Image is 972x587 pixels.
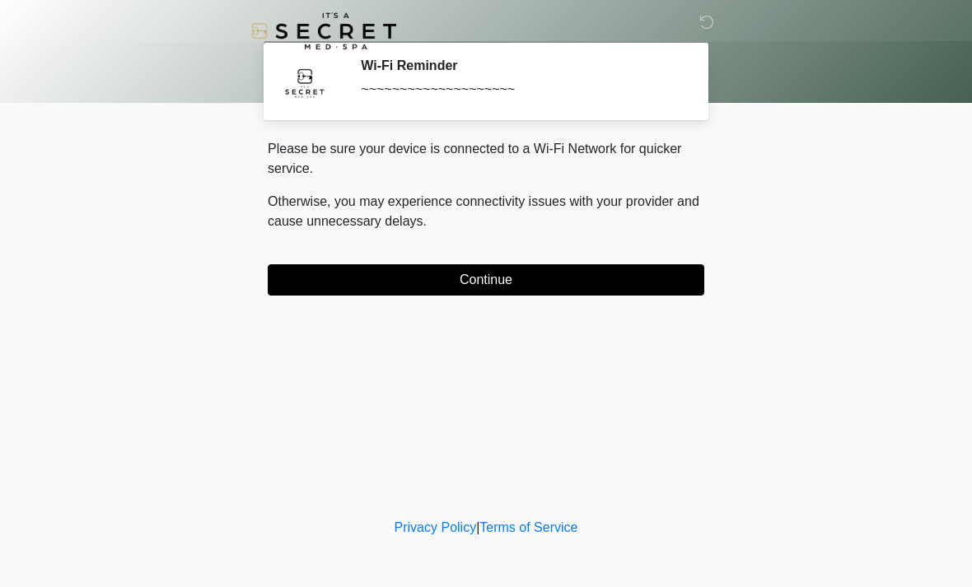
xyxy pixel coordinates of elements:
a: Privacy Policy [395,520,477,534]
a: Terms of Service [479,520,577,534]
a: | [476,520,479,534]
h2: Wi-Fi Reminder [361,58,680,73]
div: ~~~~~~~~~~~~~~~~~~~~ [361,80,680,100]
p: Otherwise, you may experience connectivity issues with your provider and cause unnecessary delays [268,192,704,231]
p: Please be sure your device is connected to a Wi-Fi Network for quicker service. [268,139,704,179]
span: . [423,214,427,228]
img: Agent Avatar [280,58,329,107]
img: It's A Secret Med Spa Logo [251,12,396,49]
button: Continue [268,264,704,296]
